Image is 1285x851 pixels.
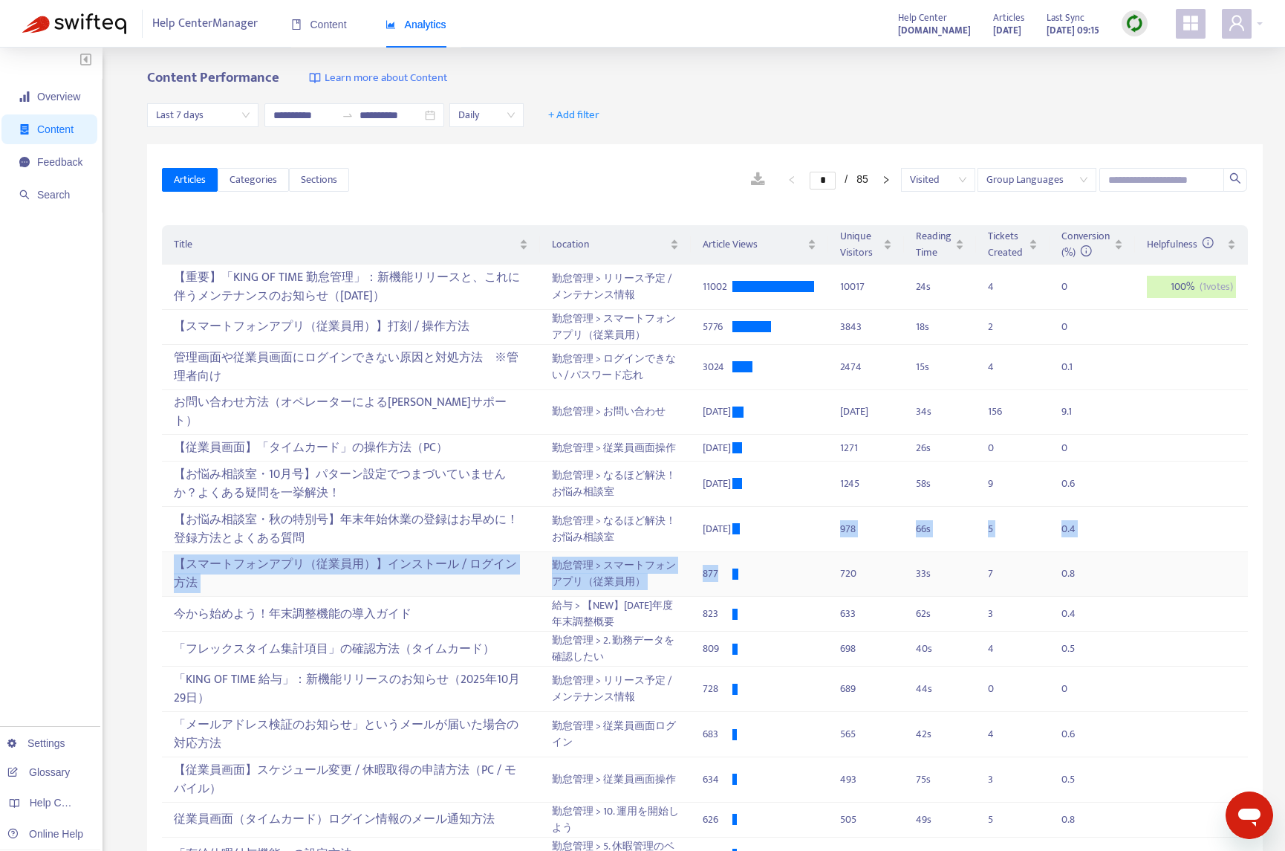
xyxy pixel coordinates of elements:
span: Unique Visitors [840,228,880,261]
div: 0.6 [1061,476,1091,492]
span: Sections [301,172,337,188]
div: 3843 [840,319,892,335]
a: Learn more about Content [309,70,447,87]
span: + Add filter [548,106,599,124]
div: 634 [703,771,732,788]
td: 勤怠管理 > リリース予定 / メンテナンス情報 [540,667,691,712]
span: Articles [174,172,206,188]
div: 156 [988,404,1018,420]
button: Sections [289,168,349,192]
div: 【従業員画面】「タイムカード」の操作方法（PC） [174,436,527,460]
div: 0.1 [1061,359,1091,375]
div: お問い合わせ方法（オペレーターによる[PERSON_NAME]サポート） [174,391,527,434]
th: Tickets Created [976,225,1050,265]
td: 勤怠管理 > 従業員画面操作 [540,757,691,803]
div: 720 [840,566,892,582]
div: [DATE] [703,521,732,537]
span: signal [19,91,30,102]
iframe: メッセージングウィンドウを開くボタン [1226,792,1273,839]
button: Articles [162,168,218,192]
div: 7 [988,566,1018,582]
span: Help Centers [30,797,91,809]
div: 【重要】「KING OF TIME 勤怠管理」：新機能リリースと、これに伴うメンテナンスのお知らせ（[DATE]） [174,265,527,308]
div: 3 [988,771,1018,788]
span: Content [37,123,74,135]
span: Helpfulness [1147,236,1214,253]
li: Previous Page [780,171,804,189]
div: 0.4 [1061,606,1091,622]
div: 10017 [840,279,892,295]
td: 勤怠管理 > 従業員画面ログイン [540,712,691,757]
div: 689 [840,681,892,697]
span: search [19,190,30,200]
td: 勤怠管理 > ログインできない / パスワード忘れ [540,345,691,390]
div: 698 [840,641,892,657]
td: 勤怠管理 > なるほど解決！お悩み相談室 [540,507,691,552]
div: 【スマートフォンアプリ（従業員用）】打刻 / 操作方法 [174,314,527,339]
div: 823 [703,606,732,622]
span: container [19,124,30,135]
th: Article Views [691,225,828,265]
div: [DATE] [703,404,732,420]
div: 877 [703,566,732,582]
div: 今から始めよう！年末調整機能の導入ガイド [174,602,527,627]
img: image-link [309,72,321,84]
span: user [1228,14,1246,32]
div: 5 [988,521,1018,537]
div: 2474 [840,359,892,375]
li: 1/85 [810,171,868,189]
img: sync.dc5367851b00ba804db3.png [1125,14,1144,33]
td: 勤怠管理 > 従業員画面操作 [540,435,691,462]
div: 1245 [840,476,892,492]
div: 【お悩み相談室・秋の特別号】年末年始休業の登録はお早めに！登録方法とよくある質問 [174,508,527,551]
td: 勤怠管理 > なるほど解決！お悩み相談室 [540,462,691,507]
a: Glossary [7,766,70,778]
div: 62 s [916,606,965,622]
div: [DATE] [703,440,732,456]
div: 「メールアドレス検証のお知らせ」というメールが届いた場合の対応方法 [174,713,527,756]
th: Location [540,225,691,265]
span: message [19,157,30,167]
span: Feedback [37,156,82,168]
td: 勤怠管理 > リリース予定 / メンテナンス情報 [540,265,691,310]
div: 4 [988,726,1018,742]
span: book [291,19,302,30]
span: Group Languages [986,169,1087,191]
div: 0 [1061,319,1091,335]
div: 9.1 [1061,404,1091,420]
div: 1271 [840,440,892,456]
div: 5 [988,812,1018,828]
span: appstore [1182,14,1200,32]
div: 100 % [1147,276,1237,298]
div: 24 s [916,279,965,295]
div: 0 [988,681,1018,697]
th: Reading Time [904,225,977,265]
div: 「KING OF TIME 給与」：新機能リリースのお知らせ（2025年10月29日） [174,667,527,711]
span: to [342,109,354,121]
div: 565 [840,726,892,742]
div: 4 [988,279,1018,295]
span: search [1229,172,1241,184]
div: 0.8 [1061,566,1091,582]
div: 【お悩み相談室・10月号】パターン設定でつまづいていませんか？よくある疑問を一挙解決！ [174,462,527,505]
th: Unique Visitors [828,225,904,265]
a: Settings [7,737,65,749]
td: 勤怠管理 > スマートフォンアプリ（従業員用） [540,310,691,345]
th: Title [162,225,539,265]
div: 33 s [916,566,965,582]
div: 34 s [916,404,965,420]
button: + Add filter [537,103,611,127]
div: 3024 [703,359,732,375]
div: 0 [1061,681,1091,697]
td: 勤怠管理 > 2. 勤務データを確認したい [540,632,691,667]
strong: [DOMAIN_NAME] [898,22,971,39]
div: 683 [703,726,732,742]
div: 0.6 [1061,726,1091,742]
span: area-chart [385,19,396,30]
div: 40 s [916,641,965,657]
div: 75 s [916,771,965,788]
span: Categories [230,172,277,188]
span: Location [552,236,667,253]
b: Content Performance [147,66,279,89]
button: left [780,171,804,189]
